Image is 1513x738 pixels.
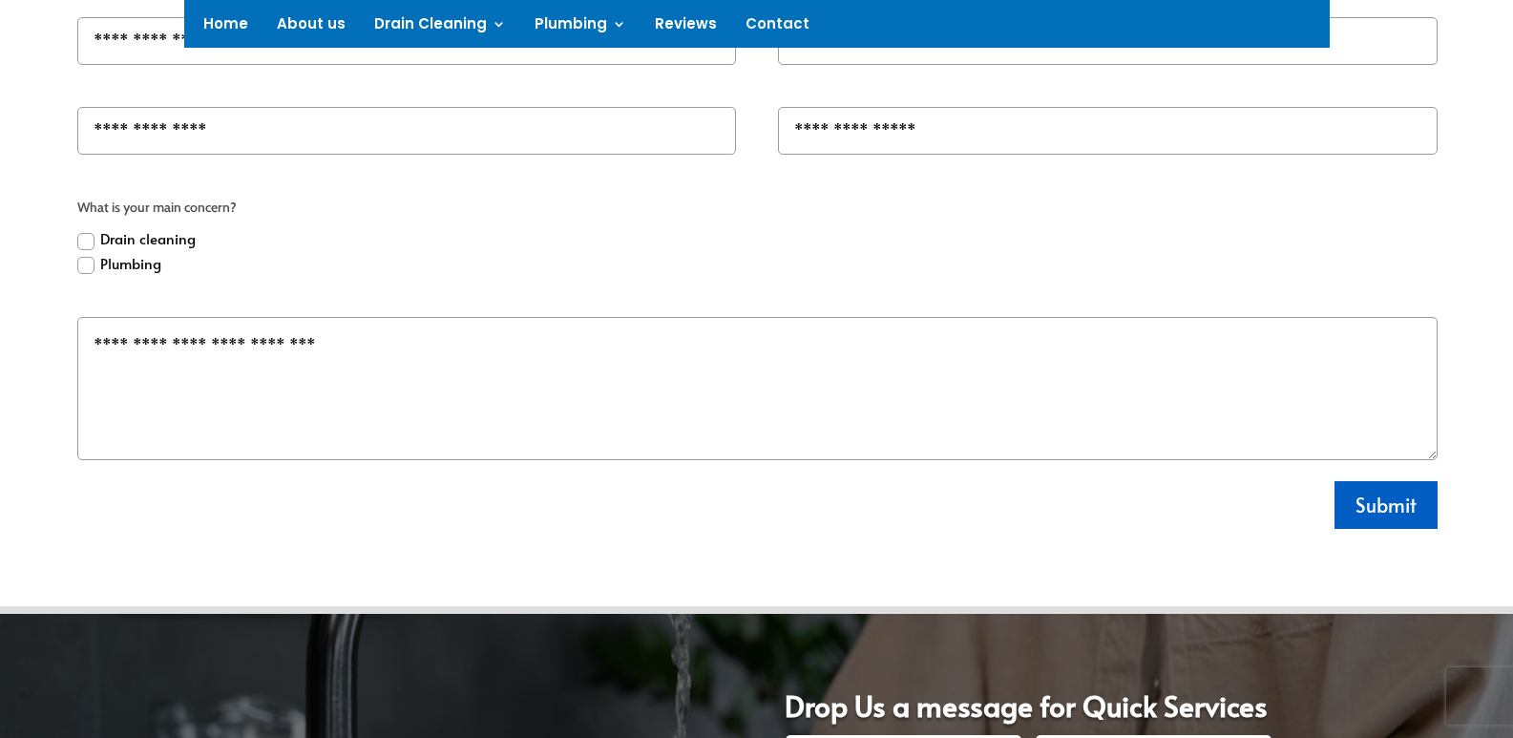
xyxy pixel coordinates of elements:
h1: Drop Us a message for Quick Services [785,691,1271,735]
span: What is your main concern? [77,197,1438,220]
a: Plumbing [535,17,626,38]
a: Drain Cleaning [374,17,506,38]
a: Contact [746,17,809,38]
button: Submit [1334,481,1438,529]
a: Home [203,17,248,38]
a: About us [277,17,346,38]
label: Plumbing [77,251,161,276]
label: Drain cleaning [77,226,196,251]
a: Reviews [655,17,717,38]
